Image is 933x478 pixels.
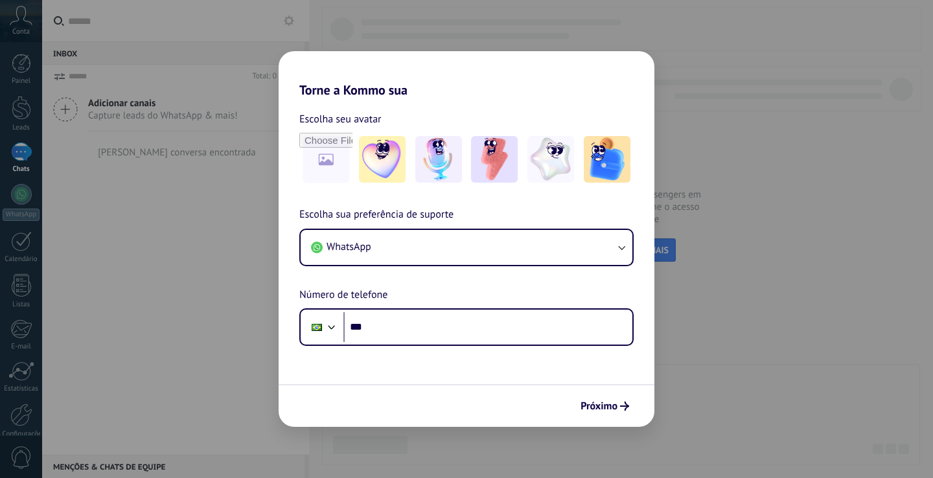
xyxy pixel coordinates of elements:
span: Escolha sua preferência de suporte [299,207,454,223]
h2: Torne a Kommo sua [279,51,654,98]
span: Número de telefone [299,287,387,304]
img: -4.jpeg [527,136,574,183]
span: WhatsApp [327,240,371,253]
button: WhatsApp [301,230,632,265]
span: Próximo [581,402,617,411]
img: -2.jpeg [415,136,462,183]
img: -3.jpeg [471,136,518,183]
span: Escolha seu avatar [299,111,382,128]
div: Brazil: + 55 [305,313,329,341]
img: -5.jpeg [584,136,630,183]
button: Próximo [575,395,635,417]
img: -1.jpeg [359,136,406,183]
